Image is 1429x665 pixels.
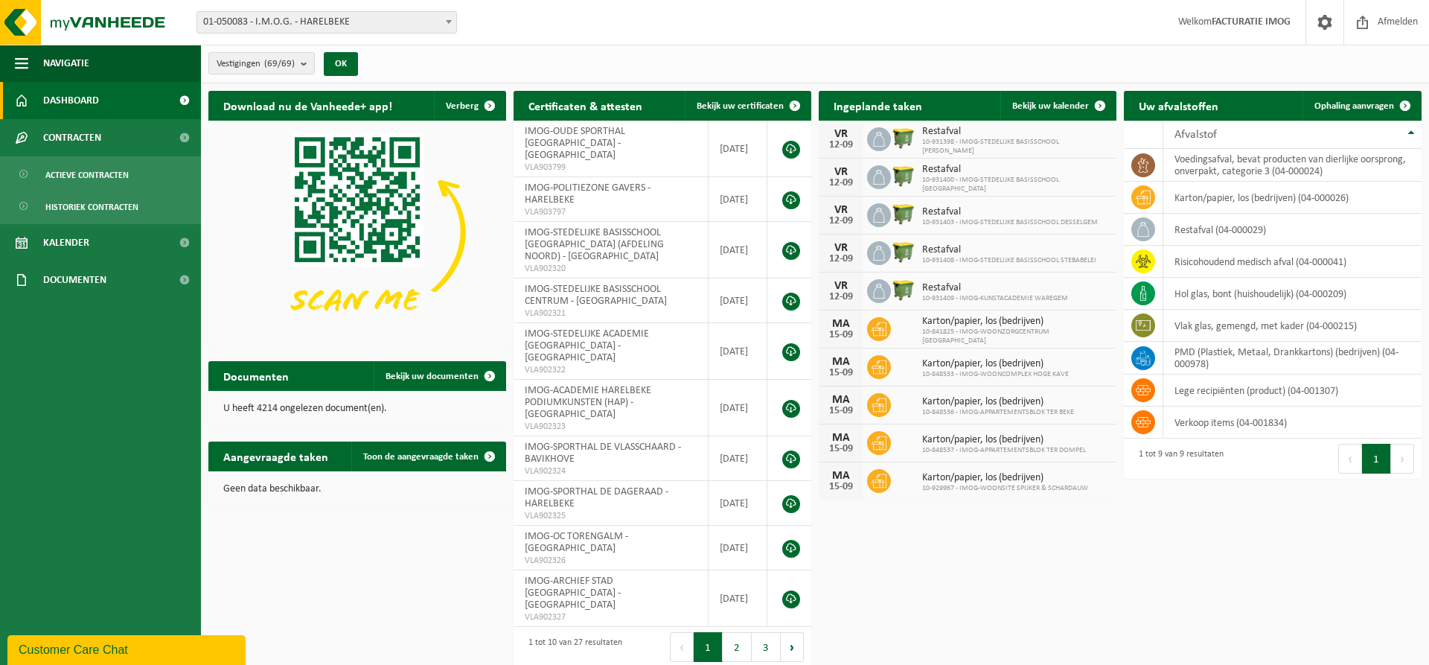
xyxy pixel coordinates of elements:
span: 10-848533 - IMOG-WOONCOMPLEX HOGE KAVE [922,370,1069,379]
strong: FACTURATIE IMOG [1212,16,1291,28]
span: IMOG-SPORTHAL DE DAGERAAD - HARELBEKE [525,486,668,509]
td: [DATE] [709,436,767,481]
div: VR [826,204,856,216]
a: Bekijk uw documenten [374,361,505,391]
img: WB-1100-HPE-GN-50 [891,277,916,302]
a: Historiek contracten [4,192,197,220]
span: Navigatie [43,45,89,82]
button: 1 [1362,444,1391,474]
span: Restafval [922,282,1068,294]
span: VLA902324 [525,465,697,477]
span: IMOG-STEDELIJKE BASISSCHOOL CENTRUM - [GEOGRAPHIC_DATA] [525,284,667,307]
td: PMD (Plastiek, Metaal, Drankkartons) (bedrijven) (04-000978) [1163,342,1422,375]
span: Karton/papier, los (bedrijven) [922,358,1069,370]
div: 12-09 [826,216,856,226]
p: U heeft 4214 ongelezen document(en). [223,404,491,414]
span: 10-931400 - IMOG-STEDELIJKE BASISSCHOOL [GEOGRAPHIC_DATA] [922,176,1109,194]
iframe: chat widget [7,632,249,665]
span: Kalender [43,224,89,261]
div: MA [826,356,856,368]
h2: Certificaten & attesten [514,91,657,120]
td: [DATE] [709,526,767,570]
span: 10-931403 - IMOG-STEDELIJKE BASISSCHOOL DESSELGEM [922,218,1098,227]
div: 15-09 [826,406,856,416]
div: 15-09 [826,330,856,340]
span: Vestigingen [217,53,295,75]
span: IMOG-ARCHIEF STAD [GEOGRAPHIC_DATA] - [GEOGRAPHIC_DATA] [525,576,621,611]
h2: Ingeplande taken [819,91,937,120]
span: Contracten [43,119,101,156]
img: WB-1100-HPE-GN-51 [891,125,916,150]
div: VR [826,280,856,292]
div: 1 tot 10 van 27 resultaten [521,631,622,664]
td: lege recipiënten (product) (04-001307) [1163,375,1422,407]
span: VLA902325 [525,510,697,522]
span: 10-848537 - IMOG-APPARTEMENTSBLOK TER DOMPEL [922,446,1086,455]
span: Bekijk uw documenten [386,372,479,381]
span: Karton/papier, los (bedrijven) [922,316,1109,328]
span: Historiek contracten [45,193,138,221]
span: Restafval [922,206,1098,218]
div: 1 tot 9 van 9 resultaten [1131,442,1224,475]
span: Karton/papier, los (bedrijven) [922,434,1086,446]
span: IMOG-SPORTHAL DE VLASSCHAARD - BAVIKHOVE [525,442,681,465]
span: VLA902322 [525,364,697,376]
span: Restafval [922,126,1109,138]
td: [DATE] [709,570,767,627]
a: Ophaling aanvragen [1302,91,1420,121]
span: Documenten [43,261,106,299]
div: MA [826,432,856,444]
a: Actieve contracten [4,160,197,188]
span: IMOG-OC TORENGALM - [GEOGRAPHIC_DATA] [525,531,628,554]
div: MA [826,318,856,330]
img: WB-1100-HPE-GN-50 [891,201,916,226]
div: VR [826,128,856,140]
div: 12-09 [826,292,856,302]
button: Verberg [434,91,505,121]
button: OK [324,52,358,76]
td: risicohoudend medisch afval (04-000041) [1163,246,1422,278]
button: 1 [694,632,723,662]
span: Verberg [446,101,479,111]
span: Bekijk uw kalender [1012,101,1089,111]
td: [DATE] [709,177,767,222]
td: verkoop items (04-001834) [1163,407,1422,439]
span: 10-848536 - IMOG-APPARTEMENTSBLOK TER BEKE [922,408,1074,417]
td: voedingsafval, bevat producten van dierlijke oorsprong, onverpakt, categorie 3 (04-000024) [1163,149,1422,182]
img: WB-1100-HPE-GN-50 [891,163,916,188]
button: Vestigingen(69/69) [208,52,315,74]
td: [DATE] [709,323,767,380]
img: Download de VHEPlus App [208,121,506,344]
button: Next [781,632,804,662]
span: Ophaling aanvragen [1314,101,1394,111]
span: Dashboard [43,82,99,119]
span: 01-050083 - I.M.O.G. - HARELBEKE [197,12,456,33]
div: VR [826,166,856,178]
span: VLA903799 [525,162,697,174]
span: Afvalstof [1174,129,1217,141]
button: 3 [752,632,781,662]
div: 15-09 [826,368,856,378]
div: VR [826,242,856,254]
span: Karton/papier, los (bedrijven) [922,472,1088,484]
span: Bekijk uw certificaten [697,101,784,111]
span: 10-931409 - IMOG-KUNSTACADEMIE WAREGEM [922,294,1068,303]
span: IMOG-ACADEMIE HARELBEKE PODIUMKUNSTEN (HAP) - [GEOGRAPHIC_DATA] [525,385,651,420]
span: VLA902323 [525,421,697,433]
span: Restafval [922,244,1096,256]
div: MA [826,470,856,482]
td: [DATE] [709,481,767,526]
span: 01-050083 - I.M.O.G. - HARELBEKE [196,11,457,34]
div: 15-09 [826,444,856,454]
td: [DATE] [709,121,767,177]
td: [DATE] [709,380,767,436]
td: [DATE] [709,222,767,279]
span: IMOG-STEDELIJKE BASISSCHOOL [GEOGRAPHIC_DATA] (AFDELING NOORD) - [GEOGRAPHIC_DATA] [525,227,664,262]
td: [DATE] [709,279,767,323]
h2: Documenten [208,361,304,390]
td: hol glas, bont (huishoudelijk) (04-000209) [1163,278,1422,310]
h2: Uw afvalstoffen [1124,91,1233,120]
span: VLA902327 [525,611,697,623]
span: IMOG-OUDE SPORTHAL [GEOGRAPHIC_DATA] - [GEOGRAPHIC_DATA] [525,126,625,161]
